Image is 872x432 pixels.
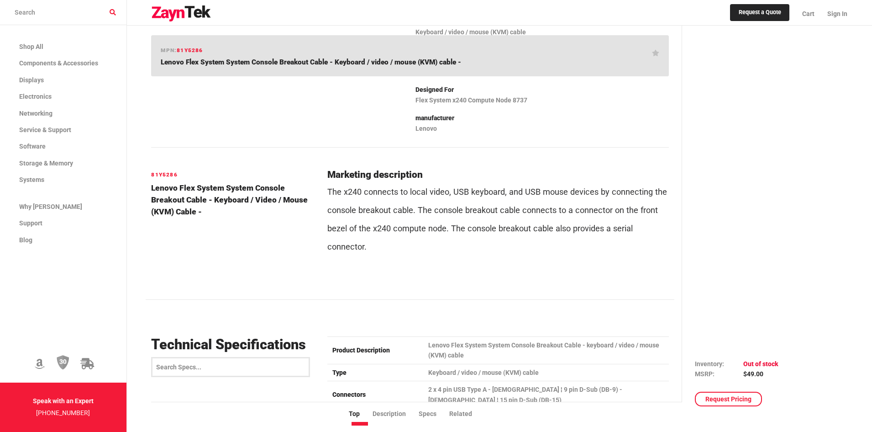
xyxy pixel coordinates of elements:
[743,360,778,367] span: Out of stock
[151,336,316,353] h3: Technical Specifications
[19,126,71,133] span: Service & Support
[327,381,423,409] td: Connectors
[33,397,94,405] strong: Speak with an Expert
[151,171,316,179] h6: 81Y5286
[19,143,46,150] span: Software
[743,369,778,379] td: $49.00
[415,95,669,107] p: Flex System x240 Compute Node 8737
[177,47,203,53] span: 81Y5286
[151,182,316,218] h4: Lenovo Flex System System Console Breakout Cable - Keyboard / video / mouse (KVM) cable -
[796,2,821,25] a: Cart
[161,58,461,66] span: Lenovo Flex System System Console Breakout Cable - Keyboard / video / mouse (KVM) cable -
[423,381,669,409] td: 2 x 4 pin USB Type A - [DEMOGRAPHIC_DATA] ¦ 9 pin D-Sub (DB-9) - [DEMOGRAPHIC_DATA] ¦ 15 pin D-Su...
[695,369,743,379] td: MSRP
[415,27,669,38] p: Keyboard / video / mouse (KVM) cable
[19,236,32,244] span: Blog
[151,357,310,378] input: Search Specs...
[19,219,42,227] span: Support
[19,59,98,67] span: Components & Accessories
[373,409,419,419] li: Description
[349,409,373,419] li: Top
[415,84,669,96] p: Designed For
[327,337,423,364] td: Product Description
[423,364,669,381] td: Keyboard / video / mouse (KVM) cable
[151,5,211,22] img: logo
[449,409,485,419] li: Related
[19,43,43,50] span: Shop All
[19,110,53,117] span: Networking
[19,203,82,210] span: Why [PERSON_NAME]
[19,76,44,84] span: Displays
[57,355,69,370] img: 30 Day Return Policy
[695,392,762,406] a: Request Pricing
[419,409,449,419] li: Specs
[821,2,847,25] a: Sign In
[327,183,669,256] p: The x240 connects to local video, USB keyboard, and USB mouse devices by connecting the console b...
[161,46,203,55] h6: mpn:
[19,93,52,100] span: Electronics
[730,4,790,21] a: Request a Quote
[327,364,423,381] td: Type
[36,409,90,416] a: [PHONE_NUMBER]
[802,10,814,17] span: Cart
[415,112,669,124] p: manufacturer
[19,160,73,167] span: Storage & Memory
[415,123,669,135] p: Lenovo
[327,170,669,181] h2: Marketing description
[423,337,669,364] td: Lenovo Flex System System Console Breakout Cable - keyboard / video / mouse (KVM) cable
[695,358,743,368] td: Inventory
[19,176,44,183] span: Systems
